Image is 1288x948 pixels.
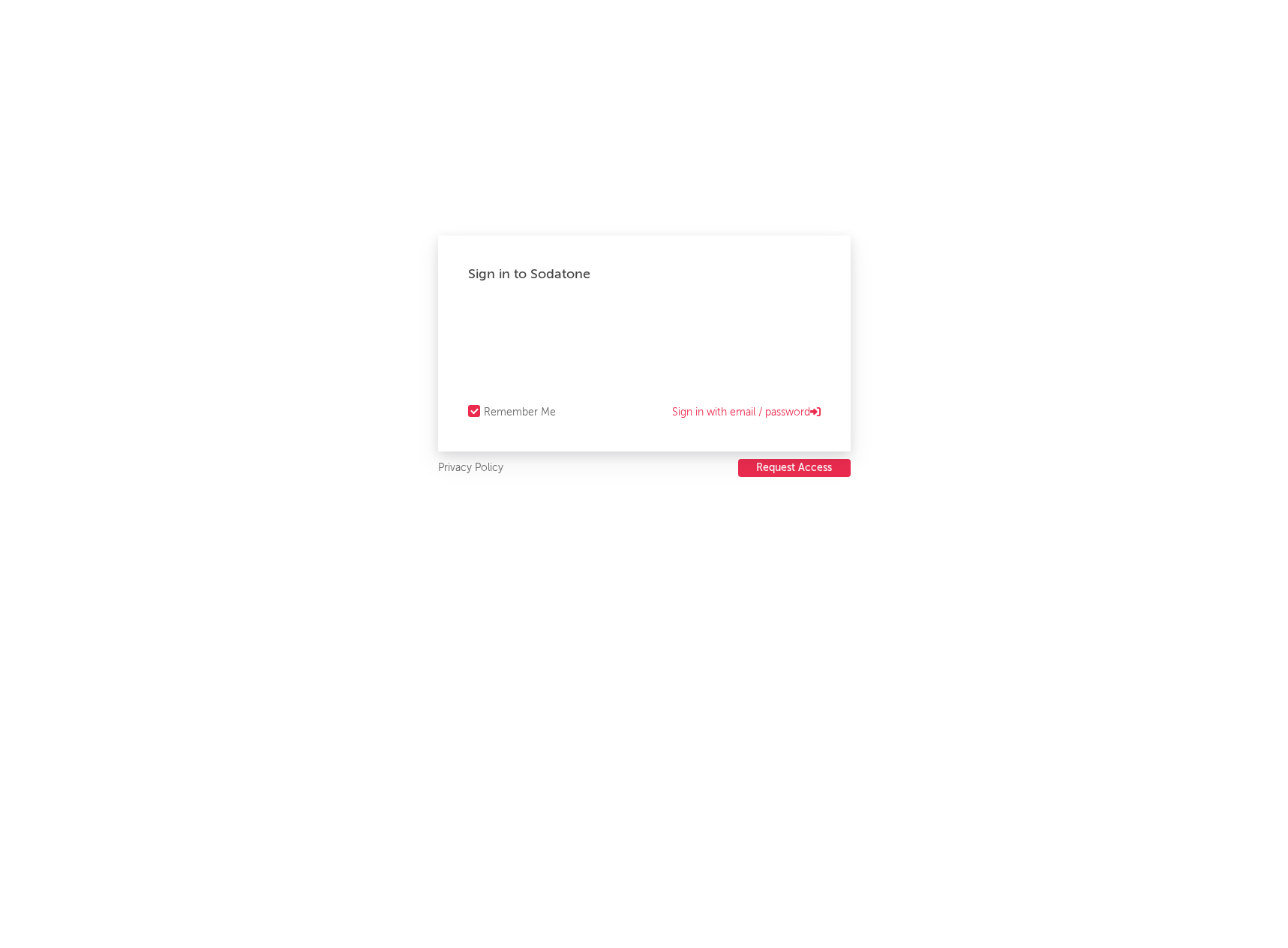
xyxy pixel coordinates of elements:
[672,403,821,421] a: Sign in with email / password
[484,403,556,421] div: Remember Me
[468,265,821,283] div: Sign in to Sodatone
[738,459,851,478] a: Request Access
[738,459,851,477] button: Request Access
[438,459,503,478] a: Privacy Policy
